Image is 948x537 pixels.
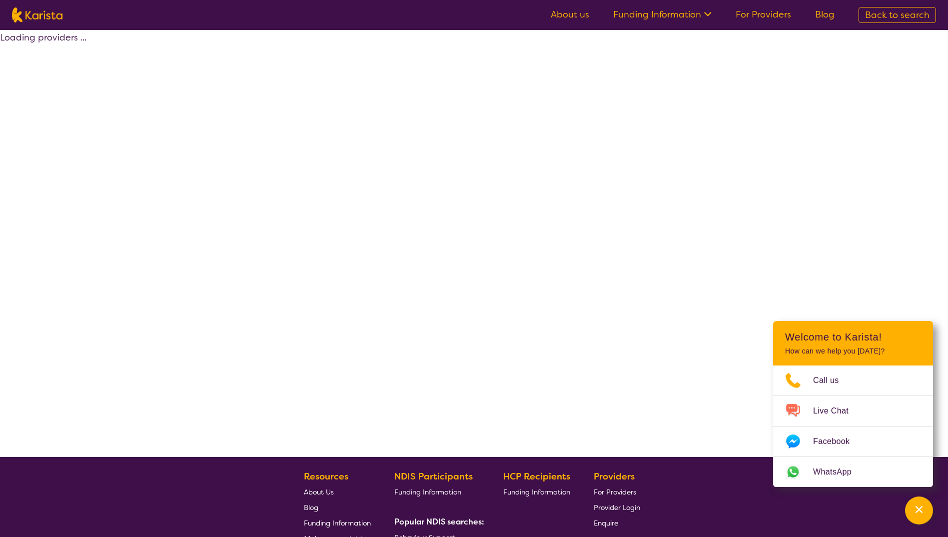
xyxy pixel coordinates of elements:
[815,8,835,20] a: Blog
[304,515,371,530] a: Funding Information
[785,347,921,355] p: How can we help you [DATE]?
[613,8,712,20] a: Funding Information
[503,484,570,499] a: Funding Information
[813,434,862,449] span: Facebook
[736,8,791,20] a: For Providers
[551,8,589,20] a: About us
[304,470,348,482] b: Resources
[594,487,636,496] span: For Providers
[594,484,640,499] a: For Providers
[785,331,921,343] h2: Welcome to Karista!
[594,518,618,527] span: Enquire
[813,373,851,388] span: Call us
[503,487,570,496] span: Funding Information
[304,503,318,512] span: Blog
[304,487,334,496] span: About Us
[394,487,461,496] span: Funding Information
[394,516,484,527] b: Popular NDIS searches:
[594,470,635,482] b: Providers
[859,7,936,23] a: Back to search
[813,403,861,418] span: Live Chat
[304,484,371,499] a: About Us
[304,499,371,515] a: Blog
[594,499,640,515] a: Provider Login
[394,470,473,482] b: NDIS Participants
[394,484,480,499] a: Funding Information
[813,464,864,479] span: WhatsApp
[594,515,640,530] a: Enquire
[773,457,933,487] a: Web link opens in a new tab.
[773,365,933,487] ul: Choose channel
[865,9,930,21] span: Back to search
[594,503,640,512] span: Provider Login
[773,321,933,487] div: Channel Menu
[12,7,62,22] img: Karista logo
[905,496,933,524] button: Channel Menu
[304,518,371,527] span: Funding Information
[503,470,570,482] b: HCP Recipients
